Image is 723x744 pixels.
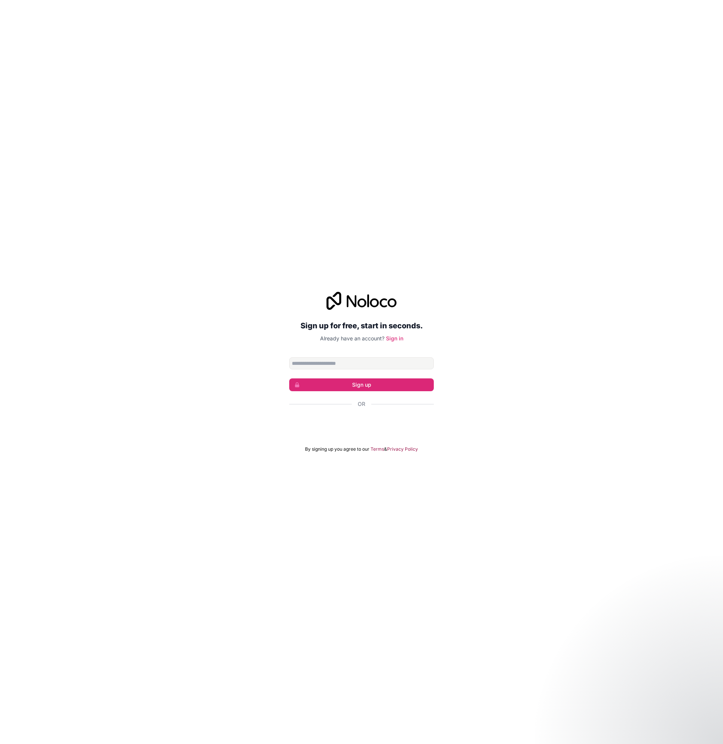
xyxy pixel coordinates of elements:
[572,688,723,740] iframe: Intercom notifications message
[289,319,434,332] h2: Sign up for free, start in seconds.
[289,357,434,369] input: Email address
[285,416,438,433] iframe: Sign in with Google Button
[371,446,384,452] a: Terms
[320,335,384,342] span: Already have an account?
[358,400,365,408] span: Or
[386,335,403,342] a: Sign in
[384,446,387,452] span: &
[289,378,434,391] button: Sign up
[305,446,369,452] span: By signing up you agree to our
[289,416,434,433] div: Sign in with Google. Opens in new tab
[387,446,418,452] a: Privacy Policy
